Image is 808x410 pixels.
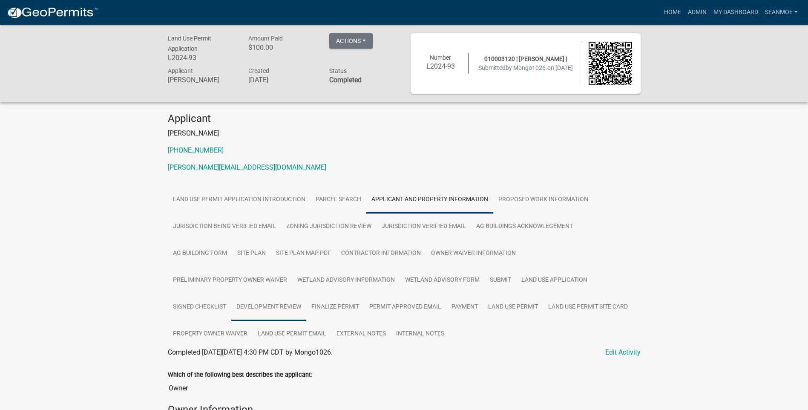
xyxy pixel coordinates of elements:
h6: [PERSON_NAME] [168,76,236,84]
a: Site Plan Map PDF [271,240,336,267]
a: Contractor Information [336,240,426,267]
span: Completed [DATE][DATE] 4:30 PM CDT by Mongo1026. [168,348,333,356]
a: SeanMoe [762,4,801,20]
a: Land Use Application [516,267,592,294]
a: Edit Activity [605,347,641,358]
img: QR code [589,42,632,85]
a: Ag Building Form [168,240,232,267]
a: [PERSON_NAME][EMAIL_ADDRESS][DOMAIN_NAME] [168,163,326,171]
a: Land Use Permit Site Card [543,294,633,321]
label: Which of the following best describes the applicant: [168,372,312,378]
span: 010003120 | [PERSON_NAME] | [484,55,567,62]
a: Finalize Permit [306,294,364,321]
h6: L2024-93 [168,54,236,62]
a: Development Review [231,294,306,321]
strong: Completed [329,76,362,84]
a: Preliminary Property Owner Waiver [168,267,292,294]
a: My Dashboard [710,4,762,20]
span: by Mongo1026. [506,64,547,71]
h6: [DATE] [248,76,316,84]
a: Land Use Permit Application Introduction [168,186,311,214]
h6: L2024-93 [419,62,463,70]
span: Applicant [168,67,193,74]
a: Zoning Jurisdiction Review [281,213,377,240]
a: Wetland Advisory Form [400,267,485,294]
button: Actions [329,33,373,49]
a: Submit [485,267,516,294]
a: Applicant and Property Information [366,186,493,214]
a: Land Use Permit Email [253,320,331,348]
a: Admin [684,4,710,20]
span: Created [248,67,269,74]
a: Permit Approved Email [364,294,446,321]
h6: $100.00 [248,43,316,52]
a: Property Owner Waiver [168,320,253,348]
a: Jurisdiction Being Verified Email [168,213,281,240]
a: Internal Notes [391,320,449,348]
h4: Applicant [168,113,641,125]
span: Amount Paid [248,35,283,42]
a: Parcel search [311,186,366,214]
a: Ag Buildings Acknowlegement [471,213,578,240]
a: External Notes [331,320,391,348]
a: Home [661,4,684,20]
span: Number [430,54,451,61]
p: [PERSON_NAME] [168,128,641,139]
a: Signed Checklist [168,294,231,321]
a: Owner Waiver Information [426,240,521,267]
a: Site Plan [232,240,271,267]
a: Wetland Advisory Information [292,267,400,294]
a: Proposed Work Information [493,186,593,214]
span: Land Use Permit Application [168,35,211,52]
a: [PHONE_NUMBER] [168,146,224,154]
a: Payment [446,294,483,321]
a: Jurisdiction verified email [377,213,471,240]
a: Land Use Permit [483,294,543,321]
span: Submitted on [DATE] [478,64,573,71]
span: Status [329,67,347,74]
